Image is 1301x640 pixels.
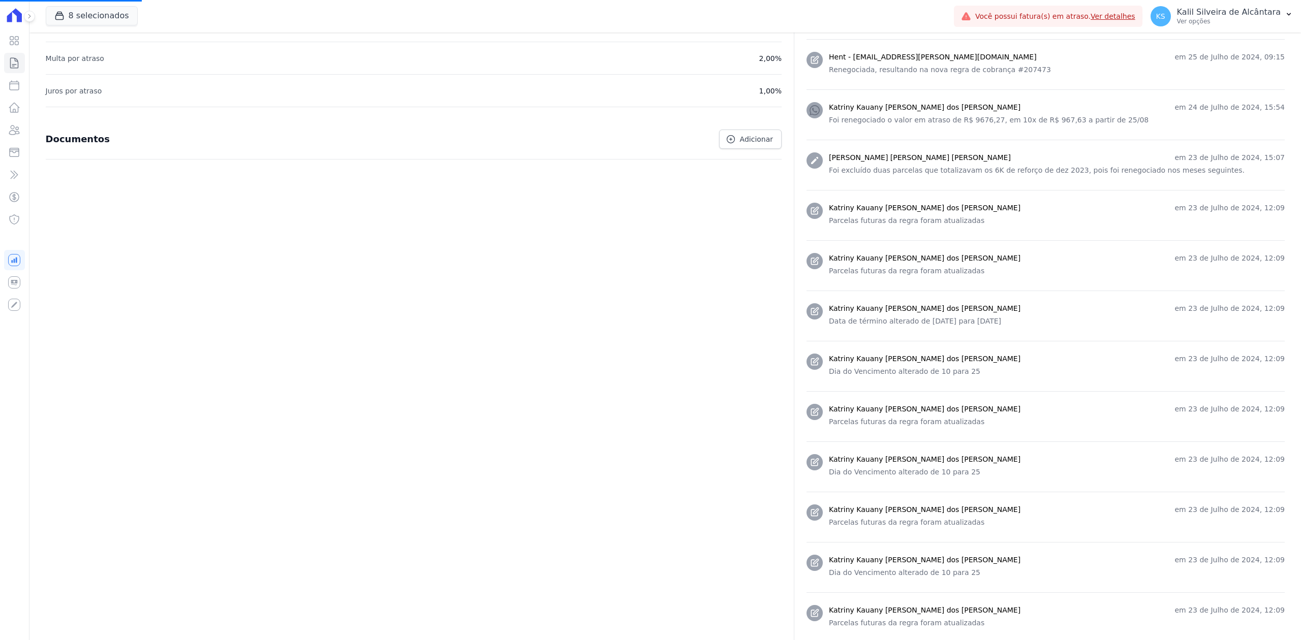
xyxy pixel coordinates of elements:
h3: [PERSON_NAME] [PERSON_NAME] [PERSON_NAME] [829,152,1011,163]
h3: Katriny Kauany [PERSON_NAME] dos [PERSON_NAME] [829,102,1020,113]
span: Adicionar [740,134,773,144]
h3: Katriny Kauany [PERSON_NAME] dos [PERSON_NAME] [829,555,1020,565]
p: em 23 de Julho de 2024, 12:09 [1174,605,1285,616]
p: Renegociada, resultando na nova regra de cobrança #207473 [829,65,1285,75]
p: Data de término alterado de [DATE] para [DATE] [829,316,1285,327]
p: Multa por atraso [46,52,104,65]
p: Parcelas futuras da regra foram atualizadas [829,215,1285,226]
h3: Katriny Kauany [PERSON_NAME] dos [PERSON_NAME] [829,504,1020,515]
h3: Katriny Kauany [PERSON_NAME] dos [PERSON_NAME] [829,605,1020,616]
p: Kalil Silveira de Alcântara [1177,7,1281,17]
p: 1,00% [759,85,782,97]
a: Adicionar [719,130,782,149]
p: Dia do Vencimento alterado de 10 para 25 [829,567,1285,578]
p: Dia do Vencimento alterado de 10 para 25 [829,467,1285,477]
a: Ver detalhes [1091,12,1135,20]
p: em 23 de Julho de 2024, 12:09 [1174,555,1285,565]
p: Parcelas futuras da regra foram atualizadas [829,618,1285,628]
h3: Katriny Kauany [PERSON_NAME] dos [PERSON_NAME] [829,203,1020,213]
h3: Documentos [46,133,110,145]
button: KS Kalil Silveira de Alcântara Ver opções [1142,2,1301,30]
button: 8 selecionados [46,6,138,25]
h3: Katriny Kauany [PERSON_NAME] dos [PERSON_NAME] [829,253,1020,264]
p: Foi renegociado o valor em atraso de R$ 9676,27, em 10x de R$ 967,63 a partir de 25/08 [829,115,1285,125]
p: Ver opções [1177,17,1281,25]
h3: Hent - [EMAIL_ADDRESS][PERSON_NAME][DOMAIN_NAME] [829,52,1037,62]
p: Foi excluído duas parcelas que totalizavam os 6K de reforço de dez 2023, pois foi renegociado nos... [829,165,1285,176]
p: em 25 de Julho de 2024, 09:15 [1174,52,1285,62]
h3: Katriny Kauany [PERSON_NAME] dos [PERSON_NAME] [829,303,1020,314]
p: 2,00% [759,52,782,65]
p: em 23 de Julho de 2024, 12:09 [1174,303,1285,314]
p: em 23 de Julho de 2024, 12:09 [1174,404,1285,414]
p: Dia do Vencimento alterado de 10 para 25 [829,366,1285,377]
h3: Katriny Kauany [PERSON_NAME] dos [PERSON_NAME] [829,454,1020,465]
p: em 24 de Julho de 2024, 15:54 [1174,102,1285,113]
p: em 23 de Julho de 2024, 12:09 [1174,354,1285,364]
h3: Katriny Kauany [PERSON_NAME] dos [PERSON_NAME] [829,404,1020,414]
p: em 23 de Julho de 2024, 12:09 [1174,504,1285,515]
p: Juros por atraso [46,85,102,97]
h3: Katriny Kauany [PERSON_NAME] dos [PERSON_NAME] [829,354,1020,364]
p: em 23 de Julho de 2024, 15:07 [1174,152,1285,163]
p: em 23 de Julho de 2024, 12:09 [1174,454,1285,465]
p: em 23 de Julho de 2024, 12:09 [1174,203,1285,213]
p: em 23 de Julho de 2024, 12:09 [1174,253,1285,264]
p: Parcelas futuras da regra foram atualizadas [829,417,1285,427]
span: Você possui fatura(s) em atraso. [975,11,1135,22]
span: KS [1156,13,1165,20]
p: Parcelas futuras da regra foram atualizadas [829,266,1285,276]
p: Parcelas futuras da regra foram atualizadas [829,517,1285,528]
